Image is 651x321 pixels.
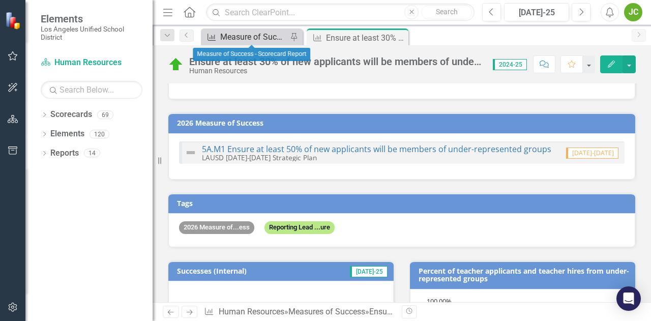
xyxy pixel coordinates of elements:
[41,13,142,25] span: Elements
[219,307,284,316] a: Human Resources
[350,266,388,277] span: [DATE]-25
[206,4,475,21] input: Search ClearPoint...
[179,221,254,234] span: 2026 Measure of...ess
[508,7,566,19] div: [DATE]-25
[177,119,630,127] h3: 2026 Measure of Success
[288,307,365,316] a: Measures of Success
[168,56,184,73] img: On Track
[84,149,100,158] div: 14
[427,297,452,306] text: 100.00%
[566,148,618,159] span: [DATE]-[DATE]
[41,81,142,99] input: Search Below...
[419,267,630,283] h3: Percent of teacher applicants and teacher hires from under-represented groups
[50,109,92,121] a: Scorecards
[97,110,113,119] div: 69
[493,59,527,70] span: 2024-25
[326,32,406,44] div: Ensure at least 30% of new applicants will be members of under-represented groups.
[50,128,84,140] a: Elements
[90,130,109,138] div: 120
[264,221,335,234] span: Reporting Lead ...ure
[421,5,472,19] button: Search
[189,67,483,75] div: Human Resources
[185,147,197,159] img: Not Defined
[616,286,641,311] div: Open Intercom Messenger
[193,48,310,61] div: Measure of Success - Scorecard Report
[189,56,483,67] div: Ensure at least 30% of new applicants will be members of under-represented groups.
[41,25,142,42] small: Los Angeles Unified School District
[50,148,79,159] a: Reports
[624,3,642,21] button: JC
[177,199,630,207] h3: Tags
[202,153,317,162] small: LAUSD [DATE]-[DATE] Strategic Plan
[202,143,551,155] a: 5A.M1 Ensure at least 50% of new applicants will be members of under-represented groups
[177,267,313,275] h3: Successes (Internal)
[203,31,287,43] a: Measure of Success - Scorecard Report
[220,31,287,43] div: Measure of Success - Scorecard Report
[204,306,394,318] div: » »
[5,12,23,30] img: ClearPoint Strategy
[504,3,569,21] button: [DATE]-25
[436,8,458,16] span: Search
[41,57,142,69] a: Human Resources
